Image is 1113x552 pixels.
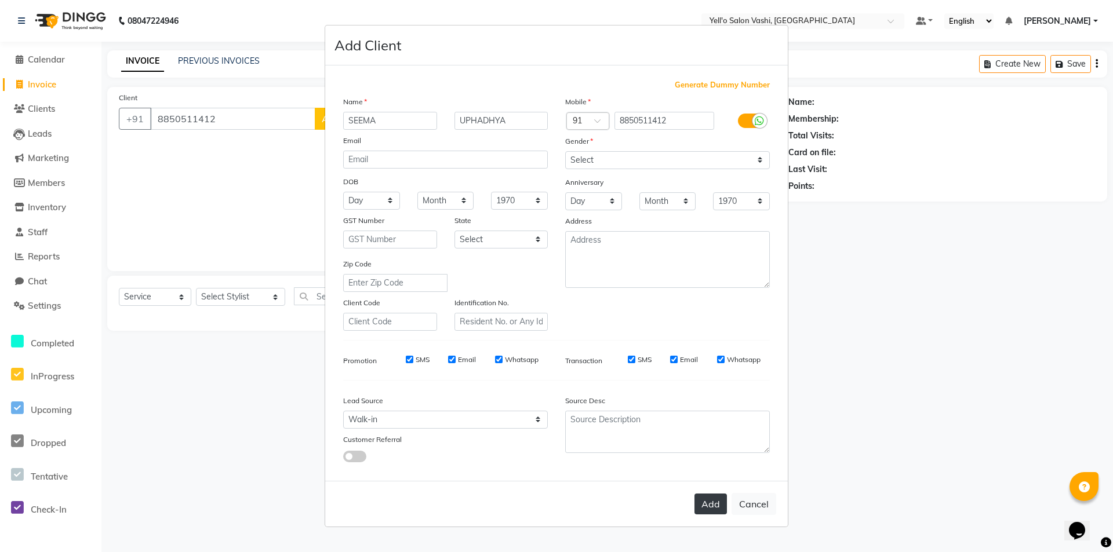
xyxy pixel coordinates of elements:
label: Client Code [343,298,380,308]
input: Client Code [343,313,437,331]
input: Resident No. or Any Id [454,313,548,331]
button: Add [694,493,727,514]
iframe: chat widget [1064,506,1101,540]
label: Gender [565,136,593,147]
label: Email [343,136,361,146]
button: Cancel [732,493,776,515]
label: Anniversary [565,177,603,188]
label: Customer Referral [343,434,402,445]
input: First Name [343,112,437,130]
label: DOB [343,177,358,187]
label: Mobile [565,97,591,107]
label: Whatsapp [505,354,539,365]
label: Name [343,97,367,107]
label: Source Desc [565,396,605,406]
label: Transaction [565,356,602,366]
h4: Add Client [334,35,401,56]
label: Zip Code [343,259,372,269]
label: GST Number [343,215,384,226]
label: SMS [638,354,652,365]
label: State [454,215,471,226]
label: Email [680,354,698,365]
input: Last Name [454,112,548,130]
label: Email [458,354,476,365]
label: Promotion [343,356,377,366]
input: Enter Zip Code [343,274,448,292]
input: GST Number [343,231,437,248]
label: Lead Source [343,396,383,406]
label: SMS [416,354,430,365]
input: Mobile [614,112,715,130]
label: Identification No. [454,298,509,308]
input: Email [343,151,548,169]
label: Address [565,216,592,226]
span: Generate Dummy Number [675,79,770,91]
label: Whatsapp [727,354,761,365]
